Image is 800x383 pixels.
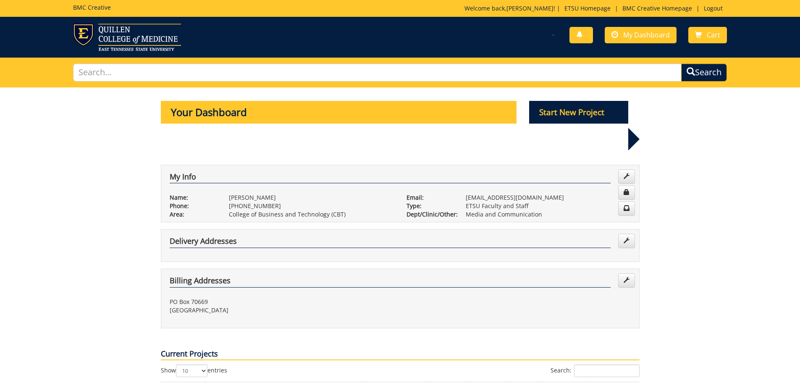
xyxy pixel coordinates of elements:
[464,4,727,13] p: Welcome back, ! | | |
[618,169,635,184] a: Edit Info
[73,63,682,82] input: Search...
[161,365,227,377] label: Show entries
[170,277,611,288] h4: Billing Addresses
[618,234,635,248] a: Edit Addresses
[529,101,628,124] p: Start New Project
[700,4,727,12] a: Logout
[170,298,394,306] p: PO Box 70669
[623,30,670,40] span: My Dashboard
[688,27,727,43] a: Cart
[73,4,111,11] h5: BMC Creative
[466,210,631,219] p: Media and Communication
[529,109,628,117] a: Start New Project
[466,202,631,210] p: ETSU Faculty and Staff
[574,365,640,377] input: Search:
[407,202,453,210] p: Type:
[73,24,181,51] img: ETSU logo
[170,173,611,184] h4: My Info
[161,349,640,360] p: Current Projects
[170,193,216,202] p: Name:
[618,4,696,12] a: BMC Creative Homepage
[229,202,394,210] p: [PHONE_NUMBER]
[170,237,611,248] h4: Delivery Addresses
[618,273,635,288] a: Edit Addresses
[407,210,453,219] p: Dept/Clinic/Other:
[618,185,635,200] a: Change Password
[681,63,727,82] button: Search
[466,193,631,202] p: [EMAIL_ADDRESS][DOMAIN_NAME]
[407,193,453,202] p: Email:
[560,4,615,12] a: ETSU Homepage
[506,4,553,12] a: [PERSON_NAME]
[707,30,720,40] span: Cart
[170,202,216,210] p: Phone:
[229,193,394,202] p: [PERSON_NAME]
[170,306,394,314] p: [GEOGRAPHIC_DATA]
[229,210,394,219] p: College of Business and Technology (CBT)
[161,101,517,124] p: Your Dashboard
[170,210,216,219] p: Area:
[551,365,640,377] label: Search:
[618,201,635,216] a: Change Communication Preferences
[176,365,207,377] select: Showentries
[605,27,677,43] a: My Dashboard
